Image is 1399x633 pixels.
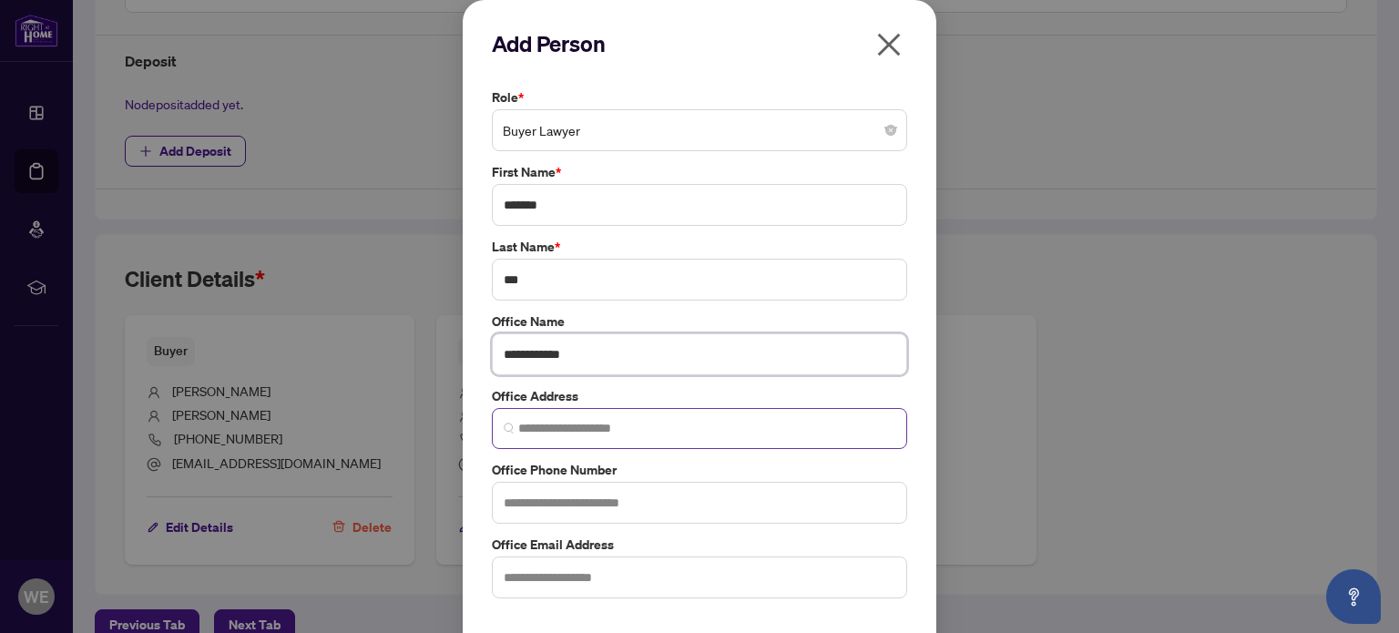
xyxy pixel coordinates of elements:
label: Office Phone Number [492,460,907,480]
button: Open asap [1326,569,1381,624]
label: Role [492,87,907,107]
label: Office Address [492,386,907,406]
h2: Add Person [492,29,907,58]
label: Last Name [492,237,907,257]
label: First Name [492,162,907,182]
span: close [874,30,904,59]
label: Office Email Address [492,535,907,555]
span: close-circle [885,125,896,136]
label: Office Name [492,311,907,332]
span: Buyer Lawyer [503,113,896,148]
img: search_icon [504,423,515,434]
